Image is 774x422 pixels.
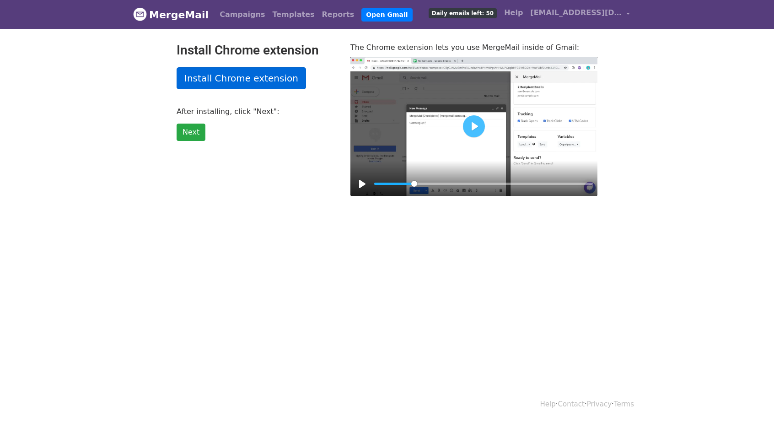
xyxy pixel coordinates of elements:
h2: Install Chrome extension [177,43,337,58]
a: Help [500,4,527,22]
a: [EMAIL_ADDRESS][DOMAIN_NAME] [527,4,634,25]
input: Seek [374,179,593,188]
iframe: Chat Widget [728,378,774,422]
a: Terms [614,400,634,408]
button: Play [355,177,370,191]
a: Help [540,400,556,408]
a: Install Chrome extension [177,67,306,89]
p: The Chrome extension lets you use MergeMail inside of Gmail: [350,43,597,52]
span: [EMAIL_ADDRESS][DOMAIN_NAME] [530,7,622,18]
a: Contact [558,400,585,408]
a: Campaigns [216,5,269,24]
a: Reports [318,5,358,24]
a: Daily emails left: 50 [425,4,500,22]
span: Daily emails left: 50 [429,8,497,18]
a: Next [177,124,205,141]
a: Open Gmail [361,8,412,22]
a: Templates [269,5,318,24]
img: MergeMail logo [133,7,147,21]
button: Play [463,115,485,137]
a: MergeMail [133,5,209,24]
a: Privacy [587,400,612,408]
p: After installing, click "Next": [177,107,337,116]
